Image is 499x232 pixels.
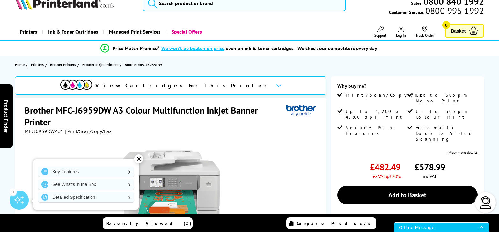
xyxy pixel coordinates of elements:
[161,45,226,51] span: We won’t be beaten on price,
[337,83,478,92] div: Why buy me?
[50,61,76,68] span: Brother Printers
[10,188,17,195] div: 1
[416,109,476,120] span: Up to 30ppm Colour Print
[286,104,316,116] img: Brother
[396,33,406,38] span: Log In
[286,217,376,229] a: Compare Products
[445,24,484,38] a: Basket 0
[42,24,103,40] a: Ink & Toner Cartridges
[416,125,476,142] span: Automatic Double Sided Scanning
[374,26,386,38] a: Support
[15,24,42,40] a: Printers
[25,128,63,134] span: MFCJ6959DWZU1
[479,196,492,209] img: user-headset-light.svg
[415,161,445,173] span: £578.99
[134,154,143,163] div: ✕
[370,161,400,173] span: £482.49
[15,61,26,68] a: Home
[415,26,434,38] a: Track Order
[125,61,164,68] a: Brother MFC-J6959DW
[165,24,207,40] a: Special Offers
[65,128,112,134] span: | Print/Scan/Copy/Fax
[103,24,165,40] a: Managed Print Services
[38,192,134,202] a: Detailed Specification
[15,61,25,68] span: Home
[297,221,374,226] span: Compare Products
[50,61,77,68] a: Brother Printers
[31,61,44,68] span: Printers
[60,80,92,90] img: View Cartridges
[337,186,478,204] a: Add to Basket
[106,221,192,226] span: Recently Viewed (2)
[416,92,476,104] span: Up to 30ppm Mono Print
[38,179,134,190] a: See What's in the Box
[424,8,484,14] span: 0800 995 1992
[449,150,478,155] a: View more details
[38,167,134,177] a: Key Features
[374,33,386,38] span: Support
[396,26,406,38] a: Log In
[394,222,489,232] iframe: Chat icon for chat window
[423,173,437,179] span: inc VAT
[48,24,98,40] span: Ink & Toner Cartridges
[3,100,10,132] span: Product Finder
[113,45,159,51] span: Price Match Promise*
[159,45,379,51] div: - even on ink & toner cartridges - We check our competitors every day!
[389,8,484,15] span: Customer Service:
[82,61,120,68] a: Brother Inkjet Printers
[346,125,406,136] span: Secure Print Features
[3,43,476,54] li: modal_Promise
[25,104,286,128] h1: Brother MFC-J6959DW A3 Colour Multifunction Inkjet Banner Printer
[31,61,45,68] a: Printers
[103,217,193,229] a: Recently Viewed (2)
[442,21,450,29] span: 0
[346,92,428,98] span: Print/Scan/Copy/Fax
[346,109,406,120] span: Up to 1,200 x 4,800 dpi Print
[95,82,271,89] span: View Cartridges For This Printer
[373,173,400,179] span: ex VAT @ 20%
[125,61,162,68] span: Brother MFC-J6959DW
[82,61,118,68] span: Brother Inkjet Printers
[451,26,466,35] span: Basket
